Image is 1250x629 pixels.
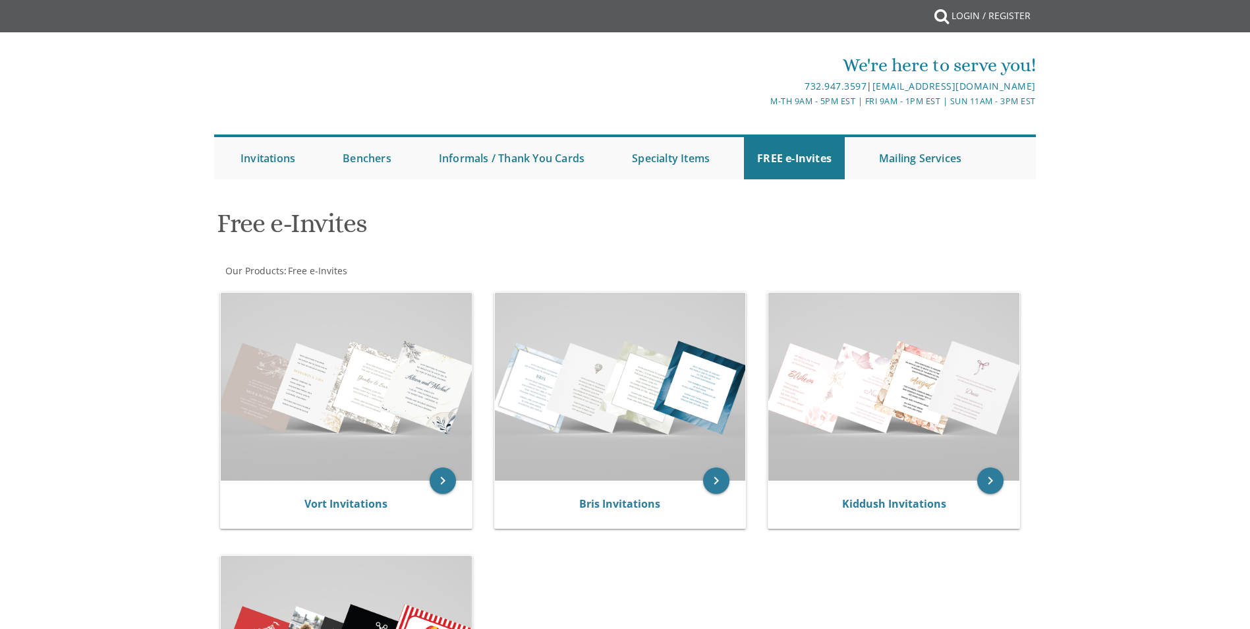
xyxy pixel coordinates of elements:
img: Bris Invitations [495,293,746,481]
a: FREE e-Invites [744,137,845,179]
a: keyboard_arrow_right [977,467,1004,494]
a: keyboard_arrow_right [430,467,456,494]
a: Vort Invitations [304,496,387,511]
h1: Free e-Invites [217,209,754,248]
a: Our Products [224,264,284,277]
a: keyboard_arrow_right [703,467,729,494]
a: Bris Invitations [579,496,660,511]
a: Kiddush Invitations [842,496,946,511]
a: Benchers [329,137,405,179]
img: Kiddush Invitations [768,293,1019,481]
div: : [214,264,625,278]
div: M-Th 9am - 5pm EST | Fri 9am - 1pm EST | Sun 11am - 3pm EST [489,94,1036,108]
a: Informals / Thank You Cards [426,137,598,179]
div: | [489,78,1036,94]
a: [EMAIL_ADDRESS][DOMAIN_NAME] [872,80,1036,92]
span: Free e-Invites [288,264,347,277]
a: Specialty Items [619,137,723,179]
img: Vort Invitations [221,293,472,481]
a: Invitations [227,137,308,179]
a: Mailing Services [866,137,975,179]
a: Free e-Invites [287,264,347,277]
div: We're here to serve you! [489,52,1036,78]
a: 732.947.3597 [805,80,866,92]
